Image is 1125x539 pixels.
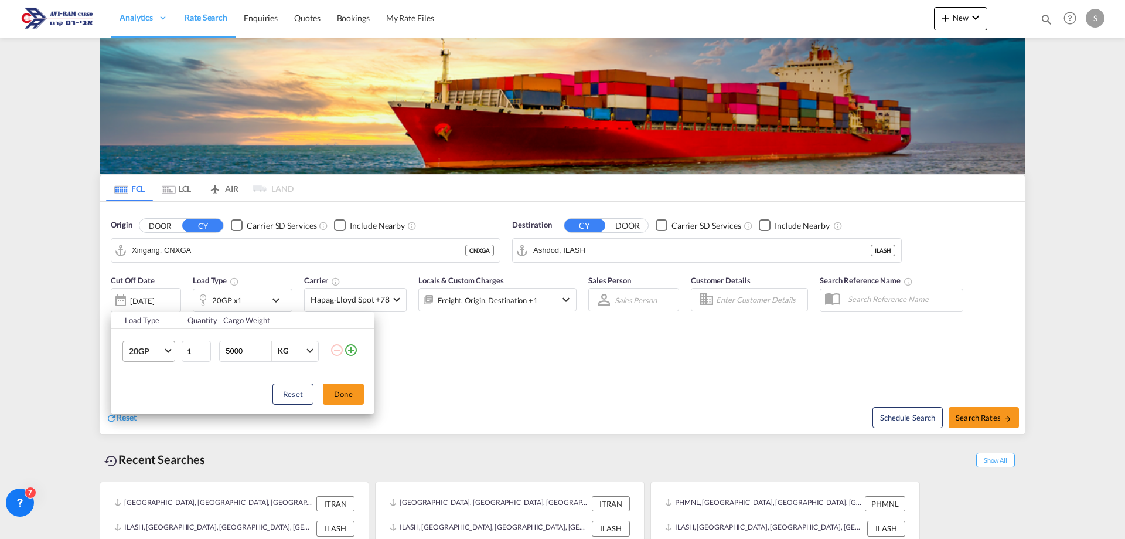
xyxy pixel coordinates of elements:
input: Qty [182,341,211,362]
button: Done [323,384,364,405]
div: Cargo Weight [223,315,323,326]
md-icon: icon-minus-circle-outline [330,343,344,357]
md-icon: icon-plus-circle-outline [344,343,358,357]
th: Load Type [111,312,180,329]
th: Quantity [180,312,217,329]
md-select: Choose: 20GP [122,341,175,362]
span: 20GP [129,345,163,357]
button: Reset [272,384,313,405]
input: Enter Weight [224,341,271,361]
div: KG [278,346,288,355]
